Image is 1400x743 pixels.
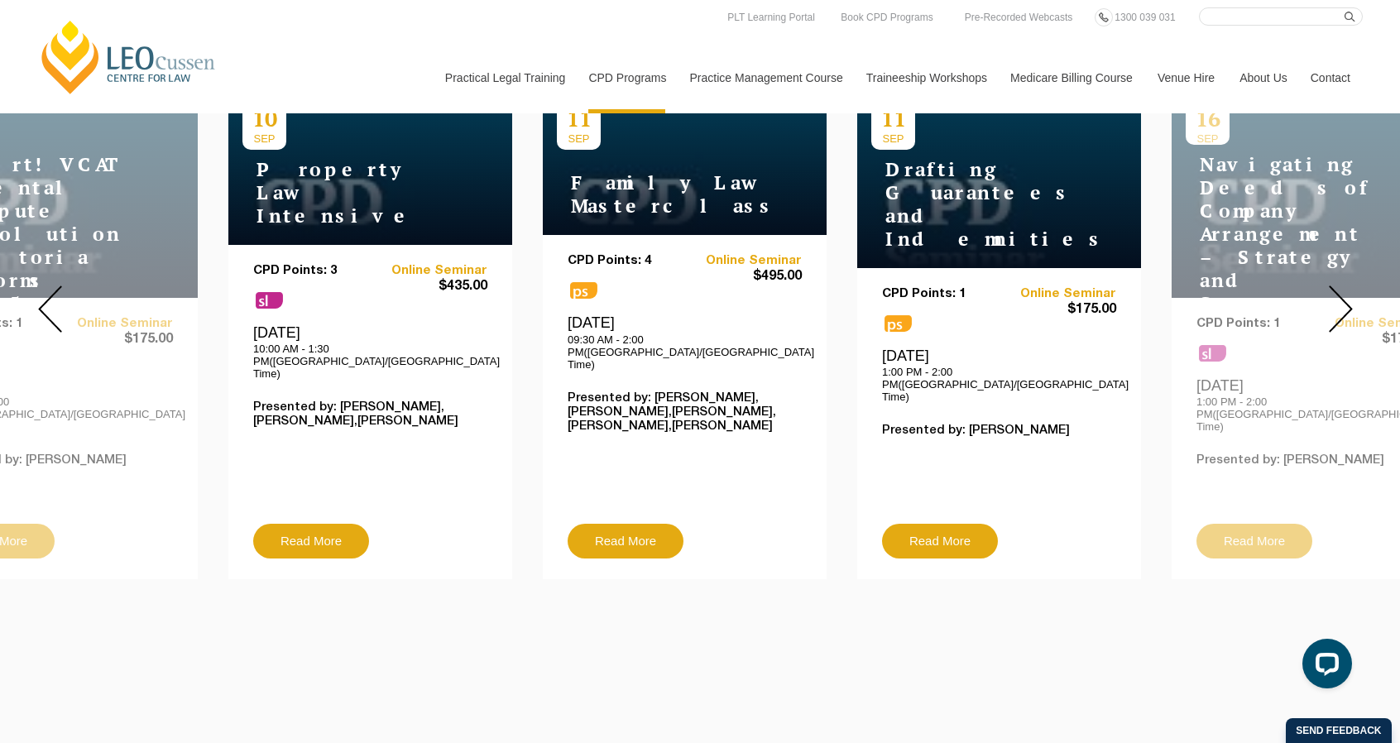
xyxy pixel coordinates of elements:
a: Venue Hire [1145,42,1227,113]
p: 1:00 PM - 2:00 PM([GEOGRAPHIC_DATA]/[GEOGRAPHIC_DATA] Time) [882,366,1116,403]
a: [PERSON_NAME] Centre for Law [37,18,220,96]
span: SEP [557,132,601,145]
a: Medicare Billing Course [998,42,1145,113]
a: PLT Learning Portal [723,8,819,26]
span: $435.00 [371,278,488,295]
span: ps [885,315,912,332]
p: CPD Points: 3 [253,264,371,278]
a: Practical Legal Training [433,42,577,113]
p: Presented by: [PERSON_NAME],[PERSON_NAME],[PERSON_NAME],[PERSON_NAME],[PERSON_NAME] [568,391,802,434]
h4: Drafting Guarantees and Indemnities [871,158,1078,251]
span: ps [570,282,597,299]
p: 09:30 AM - 2:00 PM([GEOGRAPHIC_DATA]/[GEOGRAPHIC_DATA] Time) [568,333,802,371]
span: SEP [242,132,286,145]
span: $495.00 [685,268,803,285]
a: Online Seminar [371,264,488,278]
iframe: LiveChat chat widget [1289,632,1359,702]
a: Online Seminar [1000,287,1117,301]
span: sl [256,292,283,309]
a: Read More [882,524,998,558]
span: SEP [871,132,915,145]
p: Presented by: [PERSON_NAME],[PERSON_NAME],[PERSON_NAME] [253,400,487,429]
a: About Us [1227,42,1298,113]
span: $175.00 [1000,301,1117,319]
a: Contact [1298,42,1363,113]
a: 1300 039 031 [1110,8,1179,26]
a: Traineeship Workshops [854,42,998,113]
p: CPD Points: 1 [882,287,1000,301]
h4: Property Law Intensive [242,158,449,228]
a: Practice Management Course [678,42,854,113]
div: [DATE] [253,324,487,380]
img: Next [1329,285,1353,333]
a: Read More [568,524,683,558]
p: 11 [557,104,601,132]
a: Read More [253,524,369,558]
span: 1300 039 031 [1115,12,1175,23]
a: Online Seminar [685,254,803,268]
div: [DATE] [882,347,1116,403]
p: 10 [242,104,286,132]
a: Book CPD Programs [837,8,937,26]
p: 10:00 AM - 1:30 PM([GEOGRAPHIC_DATA]/[GEOGRAPHIC_DATA] Time) [253,343,487,380]
a: Pre-Recorded Webcasts [961,8,1077,26]
a: CPD Programs [576,42,677,113]
h4: Family Law Masterclass [557,171,764,218]
img: Prev [38,285,62,333]
div: [DATE] [568,314,802,370]
p: 11 [871,104,915,132]
p: CPD Points: 4 [568,254,685,268]
p: Presented by: [PERSON_NAME] [882,424,1116,438]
